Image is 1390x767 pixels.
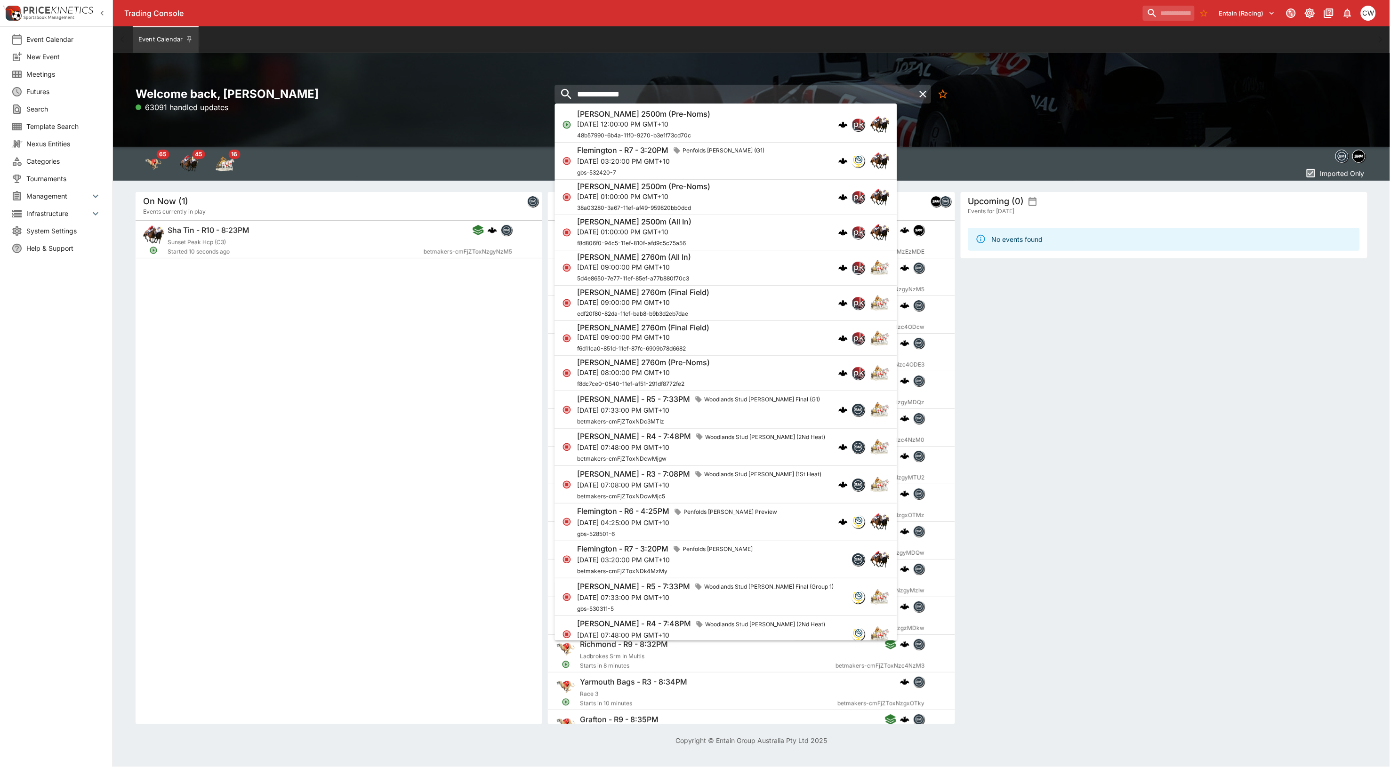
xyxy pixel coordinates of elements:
img: horse_racing.png [871,188,890,207]
img: logo-cerberus.svg [900,564,910,574]
svg: Closed [562,442,572,452]
img: logo-cerberus.svg [900,602,910,611]
img: betmakers.png [914,639,924,649]
img: betmakers.png [914,488,924,499]
div: betmakers [852,553,865,566]
span: Started 10 seconds ago [168,247,424,256]
span: Starts in 10 minutes [580,699,837,708]
img: betmakers.png [914,526,924,536]
img: samemeetingmulti.png [931,196,941,207]
div: betmakers [914,639,925,650]
img: harness_racing.png [871,588,890,607]
p: [DATE] 12:00:00 PM GMT+10 [578,119,711,129]
img: gbs.png [852,516,865,528]
button: Documentation [1320,5,1337,22]
svg: Closed [562,630,572,639]
span: betmakers-cmFjZToxNzgyNzM5 [424,247,512,256]
img: betmakers.png [501,225,512,235]
p: [DATE] 09:00:00 PM GMT+10 [578,262,691,272]
span: Penfolds [PERSON_NAME] Preview [680,507,781,517]
div: pricekinetics [852,191,865,204]
img: betmakers.png [852,404,865,416]
div: cerberus [900,677,910,687]
p: Copyright © Entain Group Australia Pty Ltd 2025 [113,735,1390,745]
div: cerberus [839,517,848,527]
svg: Open [562,120,572,129]
img: pricekinetics.png [852,297,865,309]
div: cerberus [900,263,910,272]
div: cerberus [900,451,910,461]
img: logo-cerberus.svg [900,677,910,687]
img: logo-cerberus.svg [839,368,848,378]
h6: Yarmouth Bags - R3 - 8:34PM [580,677,687,687]
p: [DATE] 07:33:00 PM GMT+10 [578,592,838,602]
img: betmakers.png [914,376,924,386]
span: Race 3 [580,690,598,697]
svg: Closed [562,334,572,343]
img: logo-cerberus.svg [900,451,910,461]
img: logo-cerberus.svg [839,405,848,415]
h6: [PERSON_NAME] 2500m (Pre-Noms) [578,182,711,192]
div: Christopher Winter [1361,6,1376,21]
svg: Closed [562,592,572,602]
span: gbs-528501-6 [578,530,615,537]
p: [DATE] 03:20:00 PM GMT+10 [578,555,757,565]
p: [DATE] 04:25:00 PM GMT+10 [578,518,781,527]
span: Nexus Entities [26,139,101,149]
div: pricekinetics [852,226,865,239]
div: Harness Racing [216,154,234,173]
img: pricekinetics.png [852,332,865,344]
h6: [PERSON_NAME] 2760m (Pre-Noms) [578,358,710,368]
p: 63091 handled updates [136,102,228,113]
h6: [PERSON_NAME] - R4 - 7:48PM [578,431,691,441]
img: horse_racing.png [871,223,890,242]
h6: Flemington - R7 - 3:20PM [578,145,669,155]
div: cerberus [900,225,910,235]
img: pricekinetics.png [852,262,865,274]
div: cerberus [839,298,848,308]
div: cerberus [839,480,848,489]
p: [DATE] 09:00:00 PM GMT+10 [578,297,710,307]
svg: Closed [562,263,572,272]
img: betmakers.png [914,451,924,461]
div: pricekinetics [852,261,865,274]
span: Penfolds [PERSON_NAME] (G1) [679,146,769,155]
img: betmakers.png [914,714,924,725]
h6: [PERSON_NAME] - R5 - 7:33PM [578,394,691,404]
span: Meetings [26,69,101,79]
img: logo-cerberus.svg [900,639,910,649]
img: horse_racing.png [871,550,890,569]
svg: Closed [562,555,572,564]
img: greyhound_racing [144,154,163,173]
div: betmakers [914,563,925,575]
img: logo-cerberus.svg [839,298,848,308]
img: betmakers.png [914,338,924,348]
input: search [555,85,915,104]
svg: Closed [562,480,572,489]
img: logo-cerberus.svg [839,517,848,527]
div: betmakers [852,478,865,491]
span: betmakers-cmFjZToxNzgxOTky [838,699,925,708]
div: cerberus [900,639,910,649]
img: logo-cerberus.svg [488,225,497,235]
div: betmakers [914,450,925,462]
svg: Closed [562,228,572,237]
h6: Flemington - R6 - 4:25PM [578,506,670,516]
div: betmakers [527,196,538,207]
div: Event type filters [136,147,243,181]
span: Event Calendar [26,34,101,44]
img: samemeetingmulti.png [914,225,924,235]
div: betmakers [914,714,925,725]
div: cerberus [900,414,910,423]
img: harness_racing.png [871,400,890,419]
span: f8d806f0-94c5-11ef-810f-afd9c5c75a56 [578,240,686,247]
div: cerberus [839,405,848,415]
span: betmakers-cmFjZToxNDcwMjgw [578,455,667,462]
div: cerberus [839,334,848,343]
div: Greyhound Racing [144,154,163,173]
div: No events found [992,231,1043,248]
img: horse_racing.png [871,115,890,134]
div: cerberus [900,338,910,348]
img: gbs.png [852,155,865,167]
button: Christopher Winter [1358,3,1379,24]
